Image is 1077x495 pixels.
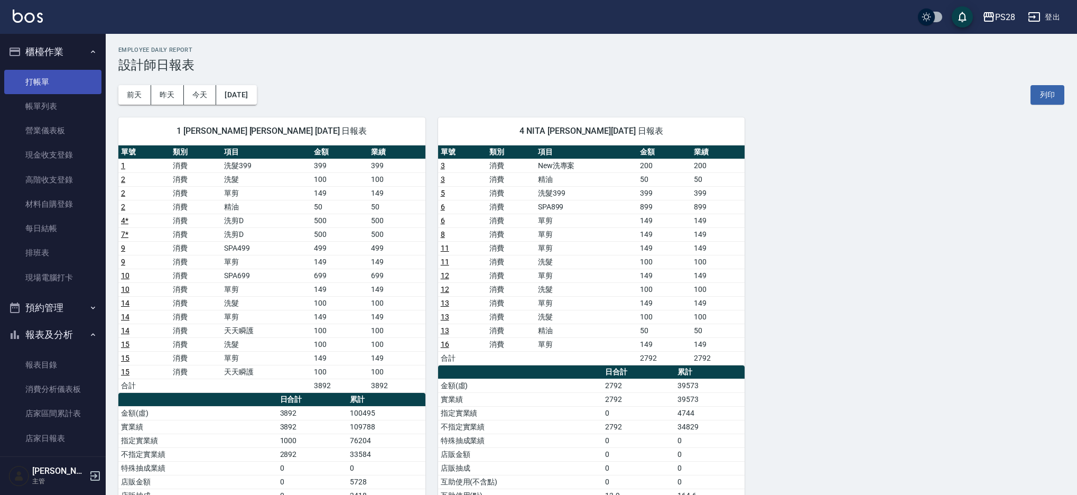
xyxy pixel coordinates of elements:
[438,447,602,461] td: 店販金額
[691,282,745,296] td: 100
[368,200,425,214] td: 50
[368,337,425,351] td: 100
[121,326,129,335] a: 14
[221,351,311,365] td: 單剪
[602,406,675,420] td: 0
[691,200,745,214] td: 899
[121,258,125,266] a: 9
[675,475,745,489] td: 0
[347,393,425,407] th: 累計
[368,310,425,324] td: 149
[4,451,101,475] a: 店家排行榜
[602,434,675,447] td: 0
[602,365,675,379] th: 日合計
[311,227,368,241] td: 500
[441,189,445,197] a: 5
[221,214,311,227] td: 洗剪D
[535,145,638,159] th: 項目
[441,244,449,252] a: 11
[487,241,535,255] td: 消費
[347,461,425,475] td: 0
[637,227,691,241] td: 149
[221,282,311,296] td: 單剪
[347,406,425,420] td: 100495
[121,354,129,362] a: 15
[1024,7,1064,27] button: 登出
[170,282,222,296] td: 消費
[311,379,368,392] td: 3892
[675,406,745,420] td: 4744
[221,186,311,200] td: 單剪
[221,172,311,186] td: 洗髮
[311,282,368,296] td: 149
[4,70,101,94] a: 打帳單
[535,159,638,172] td: New洗專案
[221,200,311,214] td: 精油
[121,313,129,321] a: 14
[535,200,638,214] td: SPA899
[13,10,43,23] img: Logo
[535,186,638,200] td: 洗髮399
[978,6,1019,28] button: PS28
[170,310,222,324] td: 消費
[487,186,535,200] td: 消費
[170,351,222,365] td: 消費
[311,214,368,227] td: 500
[221,310,311,324] td: 單剪
[691,214,745,227] td: 149
[311,296,368,310] td: 100
[535,241,638,255] td: 單剪
[535,227,638,241] td: 單剪
[170,227,222,241] td: 消費
[311,324,368,337] td: 100
[170,172,222,186] td: 消費
[311,186,368,200] td: 149
[637,241,691,255] td: 149
[170,296,222,310] td: 消費
[637,351,691,365] td: 2792
[368,214,425,227] td: 500
[277,475,348,489] td: 0
[368,186,425,200] td: 149
[535,282,638,296] td: 洗髮
[221,324,311,337] td: 天天瞬護
[691,324,745,337] td: 50
[535,296,638,310] td: 單剪
[441,340,449,349] a: 16
[675,365,745,379] th: 累計
[170,255,222,269] td: 消費
[438,461,602,475] td: 店販抽成
[368,324,425,337] td: 100
[221,255,311,269] td: 單剪
[368,282,425,296] td: 149
[277,434,348,447] td: 1000
[535,324,638,337] td: 精油
[347,420,425,434] td: 109788
[691,172,745,186] td: 50
[441,258,449,266] a: 11
[4,265,101,290] a: 現場電腦打卡
[535,310,638,324] td: 洗髮
[170,200,222,214] td: 消費
[602,379,675,392] td: 2792
[368,159,425,172] td: 399
[347,434,425,447] td: 76204
[368,351,425,365] td: 149
[535,255,638,269] td: 洗髮
[675,447,745,461] td: 0
[184,85,217,105] button: 今天
[487,269,535,282] td: 消費
[277,393,348,407] th: 日合計
[221,159,311,172] td: 洗髮399
[170,159,222,172] td: 消費
[691,255,745,269] td: 100
[691,159,745,172] td: 200
[487,214,535,227] td: 消費
[602,420,675,434] td: 2792
[368,145,425,159] th: 業績
[438,406,602,420] td: 指定實業績
[637,296,691,310] td: 149
[602,447,675,461] td: 0
[118,461,277,475] td: 特殊抽成業績
[441,161,445,170] a: 3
